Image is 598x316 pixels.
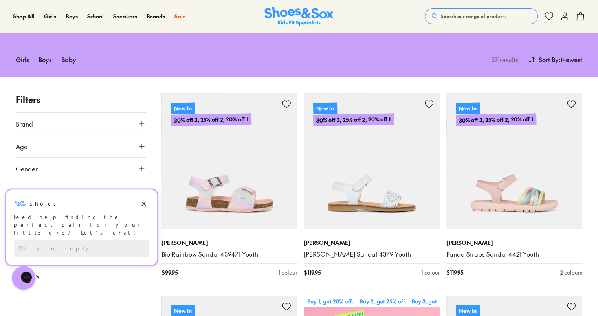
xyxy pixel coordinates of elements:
a: Shop All [13,12,35,20]
span: Gender [16,164,38,173]
span: Sort By [539,55,559,64]
a: [PERSON_NAME] Sandal 4379 Youth [304,250,440,259]
a: Boys [39,51,52,68]
span: Brand [16,119,33,129]
a: School [87,12,104,20]
button: Style [16,180,146,202]
a: New In30% off 3, 25% off 2, 20% off 1 [161,93,298,230]
p: 30% off 3, 25% off 2, 20% off 1 [313,113,394,126]
div: Need help finding the perfect pair for your little one? Let’s chat! [14,25,149,48]
p: 331 results [488,55,518,64]
a: Sale [174,12,186,20]
p: 30% off 3, 25% off 2, 20% off 1 [171,113,251,126]
div: 1 colour [421,268,440,277]
button: Age [16,135,146,157]
span: : Newest [559,55,582,64]
button: Sort By:Newest [528,51,582,68]
div: 1 colour [279,268,297,277]
p: [PERSON_NAME] [161,239,298,247]
div: Message from Shoes. Need help finding the perfect pair for your little one? Let’s chat! [6,9,157,48]
span: Style [16,186,29,196]
span: $ 119.95 [304,268,321,277]
a: Bio Rainbow Sandal 439471 Youth [161,250,298,259]
iframe: Gorgias live chat messenger [8,263,39,292]
span: Age [16,141,28,151]
span: $ 99.95 [161,268,178,277]
p: New In [171,102,194,114]
p: Filters [16,93,146,106]
a: Boys [66,12,78,20]
button: Dismiss campaign [138,10,149,21]
img: Shoes logo [14,9,26,22]
button: Search our range of products [425,8,538,24]
a: Baby [61,51,76,68]
button: Brand [16,113,146,135]
p: New In [455,102,479,114]
a: New In30% off 3, 25% off 2, 20% off 1 [446,93,583,230]
a: Sneakers [113,12,137,20]
button: Gender [16,158,146,180]
h3: Shoes [29,11,61,19]
p: 30% off 3, 25% off 2, 20% off 1 [455,113,536,126]
a: Panda Straps Sandal 4421 Youth [446,250,583,259]
span: Search our range of products [441,13,506,20]
img: SNS_Logo_Responsive.svg [264,7,334,26]
span: $ 119.95 [446,268,463,277]
a: Shoes & Sox [264,7,334,26]
a: Girls [44,12,56,20]
div: Reply to the campaigns [14,51,149,69]
a: Girls [16,51,29,68]
p: [PERSON_NAME] [304,239,440,247]
div: 2 colours [560,268,582,277]
a: New In30% off 3, 25% off 2, 20% off 1 [304,93,440,230]
div: Campaign message [6,1,157,77]
p: [PERSON_NAME] [446,239,583,247]
p: New In [313,102,337,114]
a: Brands [147,12,165,20]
